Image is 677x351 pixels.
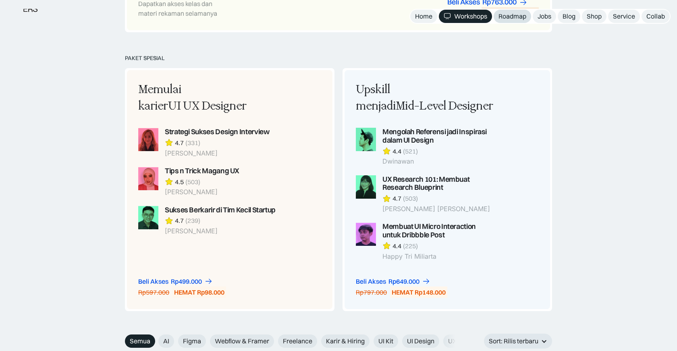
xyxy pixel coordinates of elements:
div: Collab [646,12,665,21]
div: Beli Akses [138,277,168,286]
span: Freelance [283,337,312,345]
div: Rp649.000 [388,277,419,286]
div: [PERSON_NAME] [165,150,269,157]
div: Shop [587,12,602,21]
a: Jobs [533,10,556,23]
div: Service [613,12,635,21]
div: Mengolah Referensi jadi Inspirasi dalam UI Design [382,128,494,145]
div: Memulai karier [138,81,277,115]
div: [PERSON_NAME] [165,188,239,196]
div: Membuat UI Micro Interaction untuk Dribbble Post [382,222,494,239]
a: Tips n Trick Magang UX4.5(503)[PERSON_NAME] [138,167,277,196]
div: [PERSON_NAME] [165,227,276,235]
div: Dwinawan [382,158,494,165]
a: Collab [642,10,670,23]
div: Tips n Trick Magang UX [165,167,239,175]
span: UX Design [448,337,478,345]
div: Beli Akses [356,277,386,286]
div: Sort: Rilis terbaru [489,337,538,345]
span: UI Kit [378,337,393,345]
a: Strategi Sukses Design Interview4.7(331)[PERSON_NAME] [138,128,277,157]
form: Email Form [125,334,459,348]
a: UX Research 101: Membuat Research Blueprint4.7(503)[PERSON_NAME] [PERSON_NAME] [356,175,494,213]
div: 4.5 [175,178,184,186]
a: Service [608,10,640,23]
div: 4.7 [175,139,184,147]
span: Mid-Level Designer [396,99,493,113]
div: 4.4 [392,147,401,156]
div: HEMAT Rp98.000 [174,288,224,297]
div: Rp597.000 [138,288,169,297]
a: Workshops [439,10,492,23]
div: [PERSON_NAME] [PERSON_NAME] [382,205,494,213]
div: Rp797.000 [356,288,387,297]
div: PAKET SPESIAL [125,55,552,62]
span: UI Design [407,337,434,345]
div: Rp499.000 [171,277,202,286]
div: Home [415,12,432,21]
div: Strategi Sukses Design Interview [165,128,269,136]
div: (503) [185,178,200,186]
div: Sort: Rilis terbaru [484,334,552,349]
span: Karir & Hiring [326,337,365,345]
a: Beli AksesRp649.000 [356,277,430,286]
div: (521) [403,147,418,156]
div: Blog [563,12,575,21]
div: (331) [185,139,200,147]
div: (503) [403,194,418,203]
a: Home [410,10,437,23]
span: UI UX Designer [168,99,247,113]
div: (239) [185,216,200,225]
div: (225) [403,242,418,250]
div: 4.7 [392,194,401,203]
a: Mengolah Referensi jadi Inspirasi dalam UI Design4.4(521)Dwinawan [356,128,494,166]
a: Beli AksesRp499.000 [138,277,213,286]
span: Webflow & Framer [215,337,269,345]
span: Semua [130,337,150,345]
div: Roadmap [498,12,526,21]
a: Roadmap [494,10,531,23]
div: Happy Tri Miliarta [382,253,494,260]
div: HEMAT Rp148.000 [392,288,446,297]
a: Blog [558,10,580,23]
span: AI [163,337,169,345]
div: Sukses Berkarir di Tim Kecil Startup [165,206,276,214]
div: 4.7 [175,216,184,225]
a: Shop [582,10,606,23]
span: Figma [183,337,201,345]
div: UX Research 101: Membuat Research Blueprint [382,175,494,192]
a: Membuat UI Micro Interaction untuk Dribbble Post4.4(225)Happy Tri Miliarta [356,222,494,260]
div: Upskill menjadi [356,81,494,115]
div: 4.4 [392,242,401,250]
a: Sukses Berkarir di Tim Kecil Startup4.7(239)[PERSON_NAME] [138,206,277,235]
div: Workshops [454,12,487,21]
div: Jobs [538,12,551,21]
